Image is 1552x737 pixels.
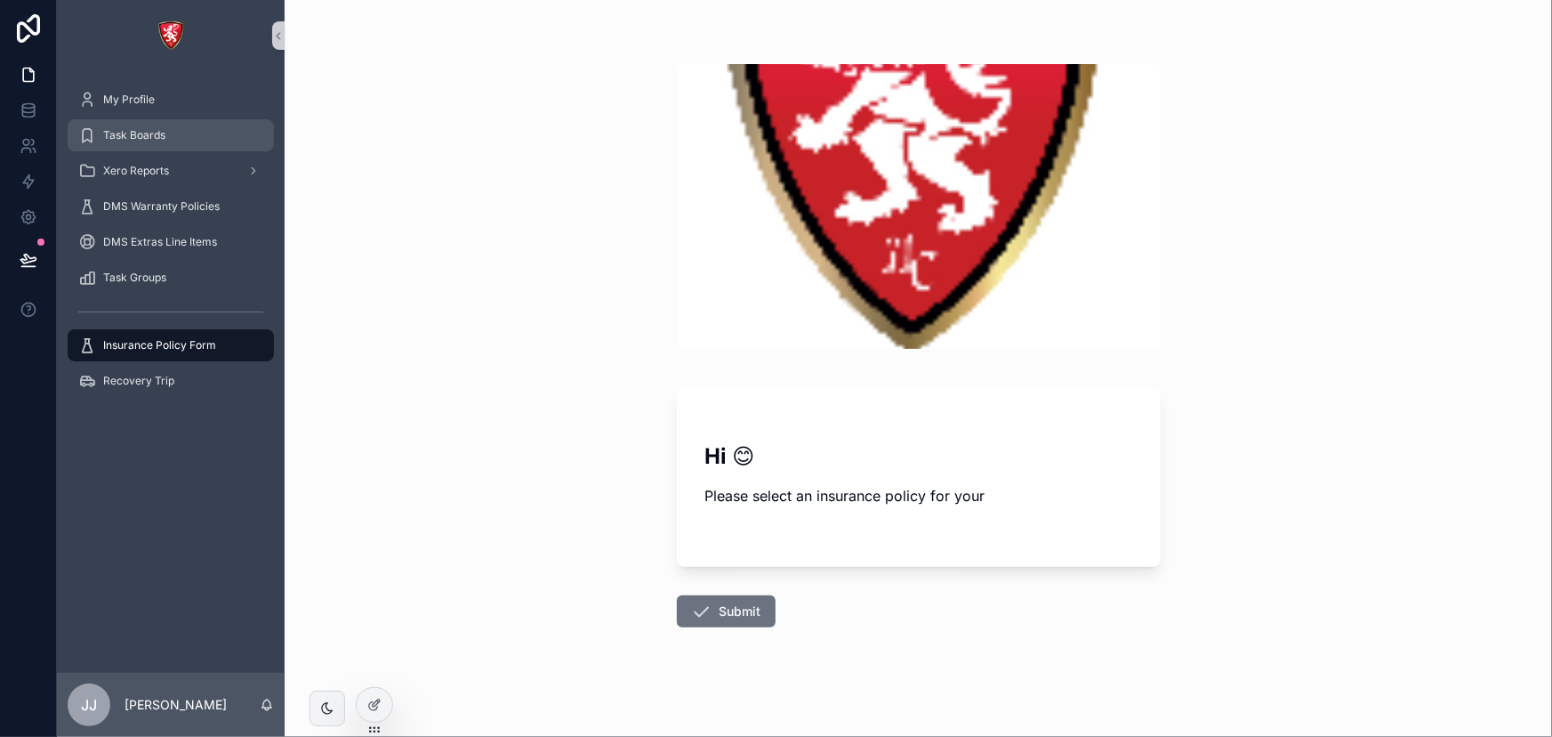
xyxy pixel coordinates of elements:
[705,441,1132,471] h2: Hi 😊
[125,696,227,714] p: [PERSON_NAME]
[57,71,285,420] div: scrollable content
[68,190,274,223] a: DMS Warranty Policies
[68,84,274,116] a: My Profile
[103,271,166,285] span: Task Groups
[68,365,274,397] a: Recovery Trip
[103,199,220,214] span: DMS Warranty Policies
[705,485,1132,506] p: Please select an insurance policy for your
[68,119,274,151] a: Task Boards
[103,338,216,352] span: Insurance Policy Form
[68,262,274,294] a: Task Groups
[68,155,274,187] a: Xero Reports
[103,164,169,178] span: Xero Reports
[103,374,174,388] span: Recovery Trip
[81,694,97,716] span: JJ
[103,235,217,249] span: DMS Extras Line Items
[68,226,274,258] a: DMS Extras Line Items
[103,93,155,107] span: My Profile
[157,21,185,50] img: App logo
[68,329,274,361] a: Insurance Policy Form
[103,128,165,142] span: Task Boards
[677,595,776,628] button: Submit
